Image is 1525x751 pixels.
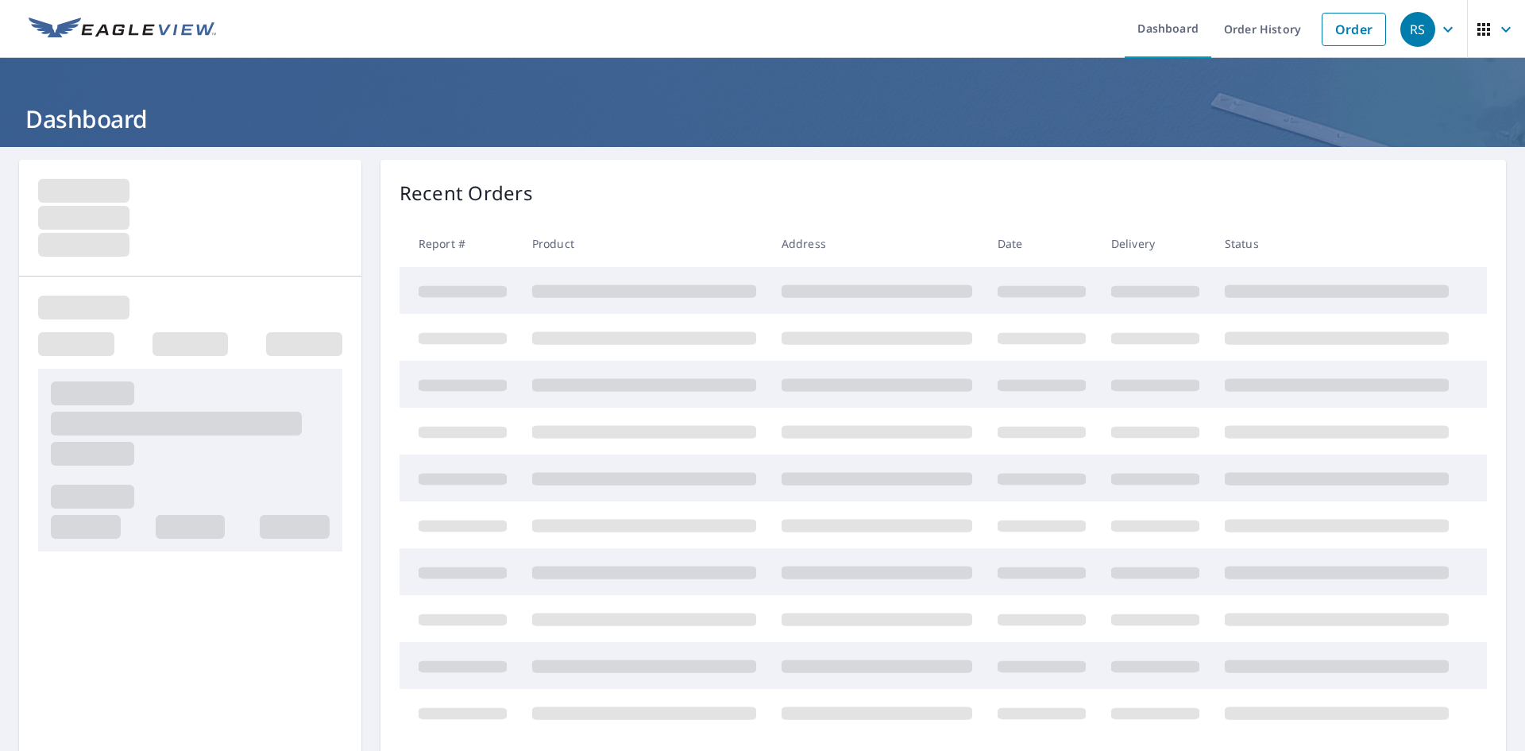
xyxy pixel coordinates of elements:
img: EV Logo [29,17,216,41]
div: RS [1400,12,1435,47]
p: Recent Orders [400,179,533,207]
th: Status [1212,220,1461,267]
h1: Dashboard [19,103,1506,135]
th: Product [519,220,769,267]
th: Address [769,220,985,267]
th: Delivery [1098,220,1212,267]
th: Report # [400,220,519,267]
a: Order [1322,13,1386,46]
th: Date [985,220,1098,267]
